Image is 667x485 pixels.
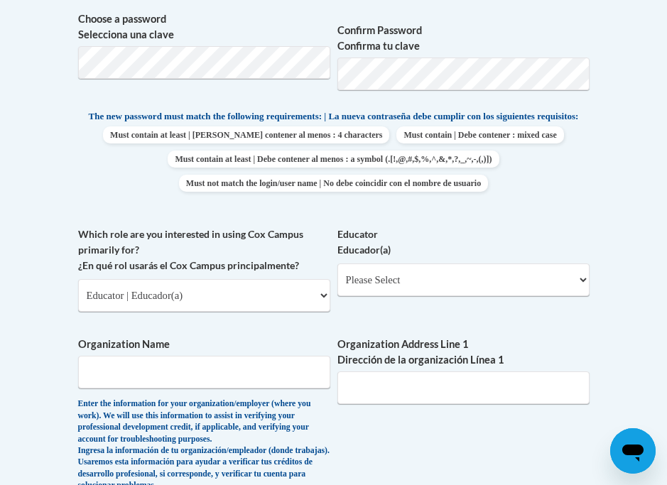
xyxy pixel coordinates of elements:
[337,337,590,368] label: Organization Address Line 1 Dirección de la organización Línea 1
[78,11,330,43] label: Choose a password Selecciona una clave
[78,337,330,352] label: Organization Name
[89,110,579,123] span: The new password must match the following requirements: | La nueva contraseña debe cumplir con lo...
[78,227,330,273] label: Which role are you interested in using Cox Campus primarily for? ¿En qué rol usarás el Cox Campus...
[168,151,499,168] span: Must contain at least | Debe contener al menos : a symbol (.[!,@,#,$,%,^,&,*,?,_,~,-,(,)])
[179,175,488,192] span: Must not match the login/user name | No debe coincidir con el nombre de usuario
[337,371,590,404] input: Metadata input
[610,428,656,474] iframe: Button to launch messaging window
[103,126,389,143] span: Must contain at least | [PERSON_NAME] contener al menos : 4 characters
[337,23,590,54] label: Confirm Password Confirma tu clave
[337,227,590,258] label: Educator Educador(a)
[396,126,563,143] span: Must contain | Debe contener : mixed case
[78,356,330,388] input: Metadata input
